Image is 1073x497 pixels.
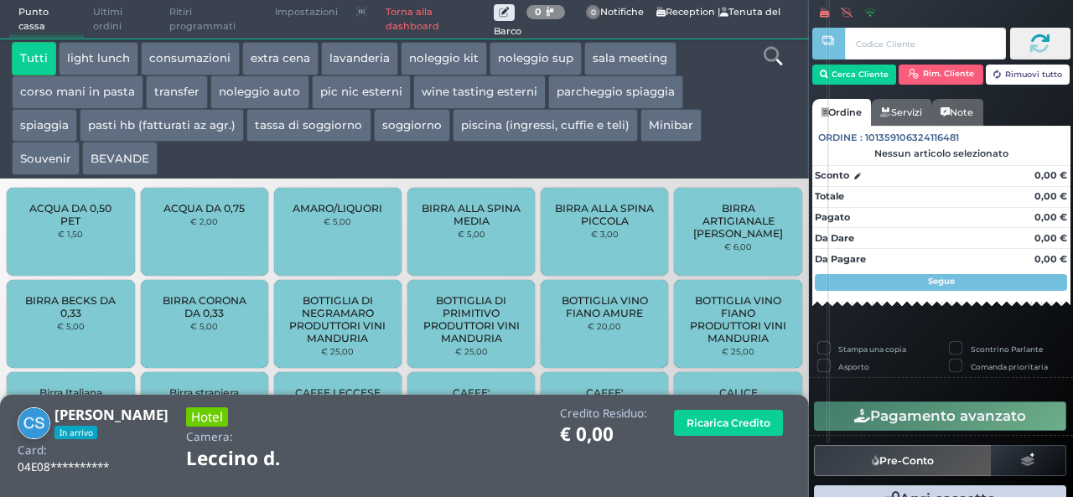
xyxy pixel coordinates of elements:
input: Codice Cliente [845,28,1005,60]
button: lavanderia [321,42,398,75]
span: Ritiri programmati [160,1,266,39]
span: BOTTIGLIA VINO FIANO PRODUTTORI VINI MANDURIA [688,294,788,344]
span: Birra straniera [169,386,239,399]
label: Asporto [838,361,869,372]
span: BIRRA ALLA SPINA MEDIA [422,202,521,227]
span: BIRRA ARTIGIANALE [PERSON_NAME] [688,202,788,240]
h1: € 0,00 [560,424,647,445]
span: In arrivo [54,426,97,439]
h4: Credito Residuo: [560,407,647,420]
small: € 5,00 [57,321,85,331]
span: BIRRA BECKS DA 0,33 [21,294,121,319]
span: 0 [586,5,601,20]
a: Torna alla dashboard [376,1,493,39]
span: 101359106324116481 [865,131,959,145]
strong: 0,00 € [1034,169,1067,181]
button: consumazioni [141,42,239,75]
small: € 5,00 [458,229,485,239]
small: € 25,00 [321,346,354,356]
a: Note [931,99,982,126]
button: Pagamento avanzato [814,401,1066,430]
span: CAFFE LECCESE [295,386,381,399]
button: spiaggia [12,109,77,142]
small: € 2,00 [190,216,218,226]
button: corso mani in pasta [12,75,143,109]
button: Souvenir [12,142,80,175]
button: wine tasting esterni [413,75,546,109]
strong: 0,00 € [1034,211,1067,223]
button: Cerca Cliente [812,65,897,85]
small: € 1,50 [58,229,83,239]
button: BEVANDE [82,142,158,175]
button: tassa di soggiorno [246,109,371,142]
span: CAFFE' DECAFFEINATO [555,386,655,412]
h4: Card: [18,444,47,457]
span: ACQUA DA 0,50 PET [21,202,121,227]
button: soggiorno [374,109,450,142]
b: [PERSON_NAME] [54,405,168,424]
button: parcheggio spiaggia [548,75,683,109]
small: € 25,00 [722,346,754,356]
button: Tutti [12,42,56,75]
span: Punto cassa [9,1,85,39]
label: Comanda prioritaria [971,361,1048,372]
span: BOTTIGLIA VINO FIANO AMURE [555,294,655,319]
span: CALICE PROSECCO [688,386,788,412]
div: Nessun articolo selezionato [812,148,1070,159]
strong: Totale [815,190,844,202]
span: Impostazioni [266,1,347,24]
strong: Da Pagare [815,253,866,265]
span: CAFFE' [453,386,490,399]
span: Ordine : [818,131,863,145]
b: 0 [535,6,542,18]
strong: Sconto [815,168,849,183]
a: Servizi [871,99,931,126]
button: pasti hb (fatturati az agr.) [80,109,244,142]
h4: Camera: [186,431,233,443]
span: ACQUA DA 0,75 [163,202,245,215]
strong: 0,00 € [1034,253,1067,265]
button: Minibar [640,109,702,142]
button: Ricarica Credito [674,410,783,436]
span: BIRRA CORONA DA 0,33 [154,294,254,319]
button: light lunch [59,42,138,75]
small: € 5,00 [324,216,351,226]
small: € 25,00 [455,346,488,356]
strong: Da Dare [815,232,854,244]
span: Birra Italiana [39,386,102,399]
button: noleggio kit [401,42,487,75]
button: Rimuovi tutto [986,65,1070,85]
label: Scontrino Parlante [971,344,1043,355]
span: BOTTIGLIA DI NEGRAMARO PRODUTTORI VINI MANDURIA [288,294,388,344]
span: BIRRA ALLA SPINA PICCOLA [555,202,655,227]
img: Conny Stroet [18,407,50,440]
button: noleggio sup [490,42,582,75]
small: € 5,00 [190,321,218,331]
button: Rim. Cliente [899,65,983,85]
span: Ultimi ordini [84,1,160,39]
h3: Hotel [186,407,228,427]
h1: Leccino d. [186,448,327,469]
button: noleggio auto [210,75,308,109]
strong: 0,00 € [1034,190,1067,202]
strong: Pagato [815,211,850,223]
small: € 6,00 [724,241,752,251]
button: Pre-Conto [814,445,992,475]
span: AMARO/LIQUORI [293,202,382,215]
button: extra cena [242,42,319,75]
button: pic nic esterni [312,75,411,109]
button: sala meeting [584,42,676,75]
small: € 20,00 [588,321,621,331]
span: BOTTIGLIA DI PRIMITIVO PRODUTTORI VINI MANDURIA [422,294,521,344]
label: Stampa una copia [838,344,906,355]
button: piscina (ingressi, cuffie e teli) [453,109,638,142]
small: € 3,00 [591,229,619,239]
a: Ordine [812,99,871,126]
strong: 0,00 € [1034,232,1067,244]
button: transfer [146,75,208,109]
strong: Segue [928,276,955,287]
